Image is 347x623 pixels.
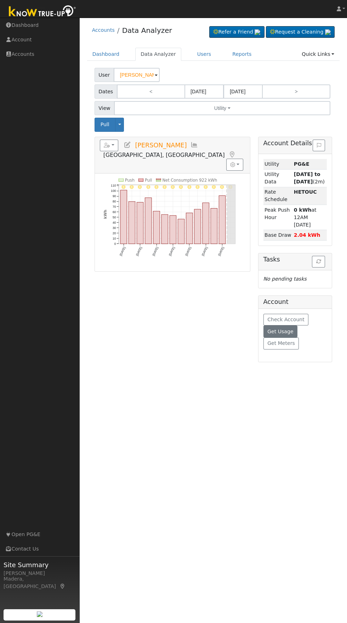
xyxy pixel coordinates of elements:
[135,141,187,148] span: [PERSON_NAME]
[138,185,142,189] i: 9/06 - Clear
[294,171,320,184] strong: [DATE] to [DATE]
[145,198,152,244] rect: onclick=""
[95,68,114,82] span: User
[263,325,298,337] button: Get Usage
[294,232,320,238] strong: 2.04 kWh
[228,151,236,158] a: Map
[125,178,134,183] text: Push
[4,575,76,590] div: Madera, [GEOGRAPHIC_DATA]
[145,178,152,183] text: Pull
[195,185,199,189] i: 9/13 - Clear
[146,185,150,189] i: 9/07 - Clear
[95,118,115,131] button: Pull
[162,178,217,183] text: Net Consumption 922 kWh
[267,317,305,322] span: Check Account
[263,140,327,147] h5: Account Details
[194,209,201,244] rect: onclick=""
[186,213,193,244] rect: onclick=""
[170,216,176,244] rect: onclick=""
[4,560,76,570] span: Site Summary
[161,214,168,244] rect: onclick=""
[263,169,293,187] td: Utility Data
[294,189,317,195] strong: R
[203,203,209,244] rect: onclick=""
[294,207,312,213] strong: 0 kWh
[114,242,116,246] text: 0
[92,27,115,33] a: Accounts
[113,216,116,219] text: 50
[103,210,107,219] text: kWh
[209,26,264,38] a: Refer a Friend
[312,256,325,268] button: Refresh
[113,210,116,214] text: 60
[113,237,116,240] text: 10
[37,611,42,617] img: retrieve
[152,246,159,257] text: [DATE]
[130,185,133,189] i: 9/05 - Clear
[263,337,299,349] button: Get Meters
[212,185,216,189] i: 9/15 - Clear
[263,187,293,205] td: Rate Schedule
[113,221,116,224] text: 40
[201,246,209,257] text: [DATE]
[294,161,309,167] strong: ID: 17233917, authorized: 08/28/25
[163,185,166,189] i: 9/09 - Clear
[192,48,217,61] a: Users
[113,205,116,208] text: 70
[135,246,143,257] text: [DATE]
[113,226,116,230] text: 30
[267,329,293,334] span: Get Usage
[294,171,325,184] span: (2m)
[119,246,126,257] text: [DATE]
[266,26,335,38] a: Request a Cleaning
[255,29,260,35] img: retrieve
[211,208,217,244] rect: onclick=""
[129,202,135,244] rect: onclick=""
[187,185,191,189] i: 9/12 - Clear
[296,48,340,61] a: Quick Links
[137,202,143,244] rect: onclick=""
[217,246,225,257] text: [DATE]
[124,141,131,148] a: Edit User (36384)
[111,189,116,193] text: 100
[95,84,117,99] span: Dates
[190,141,198,148] a: Multi-Series Graph
[113,231,116,235] text: 20
[103,152,225,158] span: [GEOGRAPHIC_DATA], [GEOGRAPHIC_DATA]
[154,185,158,189] i: 9/08 - Clear
[4,570,76,577] div: [PERSON_NAME]
[87,48,125,61] a: Dashboard
[227,48,257,61] a: Reports
[204,185,207,189] i: 9/14 - Clear
[114,68,160,82] input: Select a User
[292,205,327,230] td: at 12AM [DATE]
[267,340,295,346] span: Get Meters
[117,84,185,99] a: <
[263,159,293,169] td: Utility
[263,256,327,263] h5: Tasks
[135,48,181,61] a: Data Analyzer
[95,101,115,115] span: View
[184,246,192,257] text: [DATE]
[313,140,325,152] button: Issue History
[113,200,116,203] text: 80
[122,26,172,35] a: Data Analyzer
[262,84,330,99] a: >
[219,196,226,244] rect: onclick=""
[263,298,289,305] h5: Account
[5,4,80,20] img: Know True-Up
[171,185,175,189] i: 9/10 - MostlyClear
[59,583,66,589] a: Map
[179,185,183,189] i: 9/11 - Clear
[101,122,109,127] span: Pull
[111,184,116,187] text: 110
[263,276,307,282] i: No pending tasks
[113,194,116,198] text: 90
[178,219,184,244] rect: onclick=""
[153,211,160,244] rect: onclick=""
[263,230,293,240] td: Base Draw
[220,185,224,189] i: 9/16 - Clear
[168,246,176,257] text: [DATE]
[263,314,309,326] button: Check Account
[325,29,331,35] img: retrieve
